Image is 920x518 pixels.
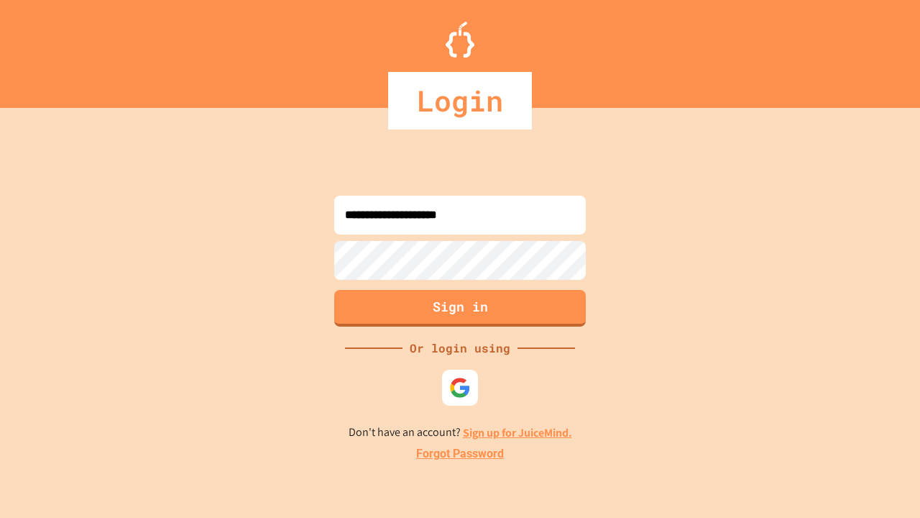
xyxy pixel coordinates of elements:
img: Logo.svg [446,22,474,58]
p: Don't have an account? [349,424,572,442]
div: Or login using [402,340,517,357]
img: google-icon.svg [449,377,471,399]
a: Sign up for JuiceMind. [463,425,572,440]
a: Forgot Password [416,445,504,463]
button: Sign in [334,290,586,327]
div: Login [388,72,532,129]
